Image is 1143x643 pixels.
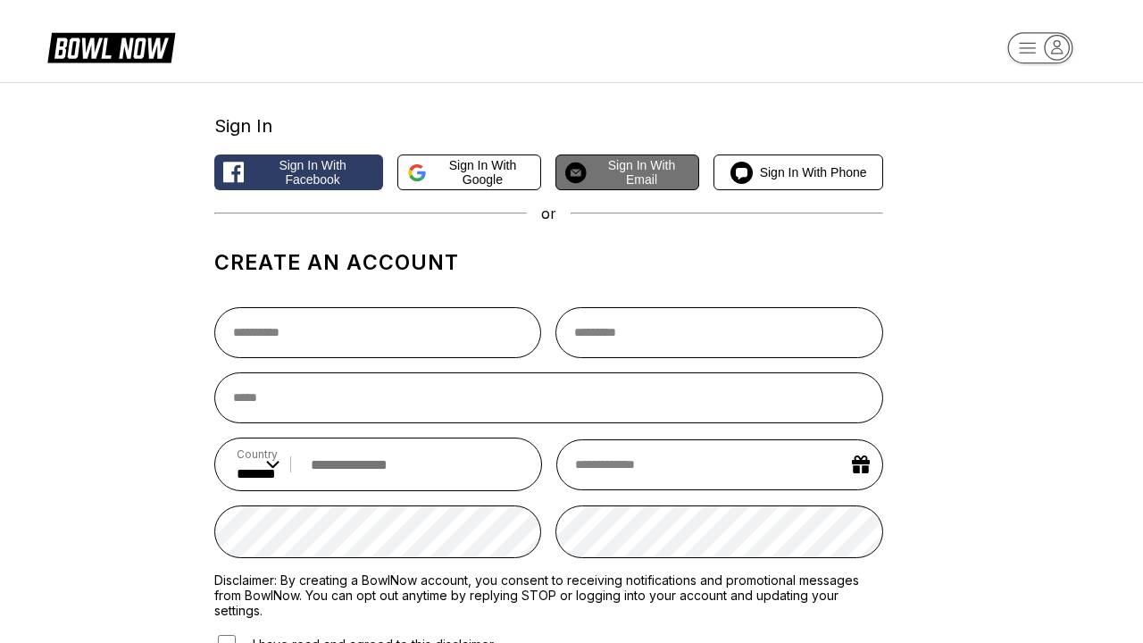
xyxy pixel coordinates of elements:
[760,165,867,180] span: Sign in with Phone
[594,158,690,187] span: Sign in with Email
[251,158,373,187] span: Sign in with Facebook
[713,154,882,190] button: Sign in with Phone
[214,572,883,618] label: Disclaimer: By creating a BowlNow account, you consent to receiving notifications and promotional...
[214,250,883,275] h1: Create an account
[434,158,531,187] span: Sign in with Google
[214,205,883,222] div: or
[555,154,699,190] button: Sign in with Email
[214,115,883,137] div: Sign In
[237,447,279,461] label: Country
[397,154,541,190] button: Sign in with Google
[214,154,383,190] button: Sign in with Facebook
